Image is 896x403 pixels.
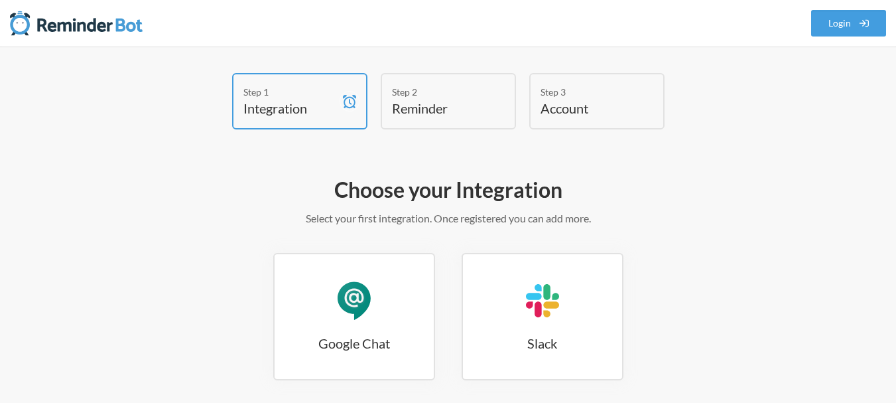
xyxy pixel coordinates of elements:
h3: Google Chat [275,334,434,353]
div: Step 3 [541,85,633,99]
img: Reminder Bot [10,10,143,37]
h4: Integration [243,99,336,118]
div: Step 1 [243,85,336,99]
h3: Slack [463,334,622,353]
p: Select your first integration. Once registered you can add more. [64,210,833,226]
a: Login [811,10,887,37]
h4: Reminder [392,99,485,118]
h2: Choose your Integration [64,176,833,204]
div: Step 2 [392,85,485,99]
h4: Account [541,99,633,118]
